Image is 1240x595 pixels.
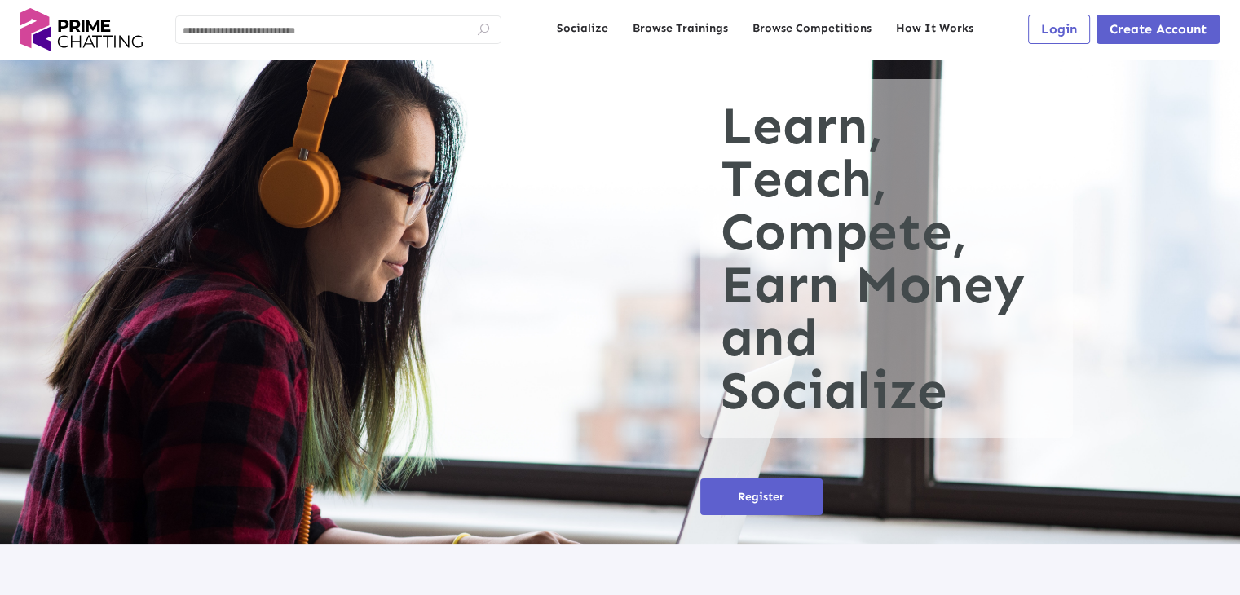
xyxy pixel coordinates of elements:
span: Login [1041,21,1077,37]
button: Login [1028,15,1090,44]
a: Browse Competitions [752,20,872,37]
a: Socialize [557,20,608,37]
a: How It Works [896,20,973,37]
span: Create Account [1110,21,1207,37]
img: logo [20,8,143,51]
a: Browse Trainings [633,20,728,37]
span: Register [738,490,784,504]
button: Register [700,478,823,515]
button: Create Account [1097,15,1220,44]
h1: Learn, Teach, Compete, Earn Money and Socialize [700,79,1073,438]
